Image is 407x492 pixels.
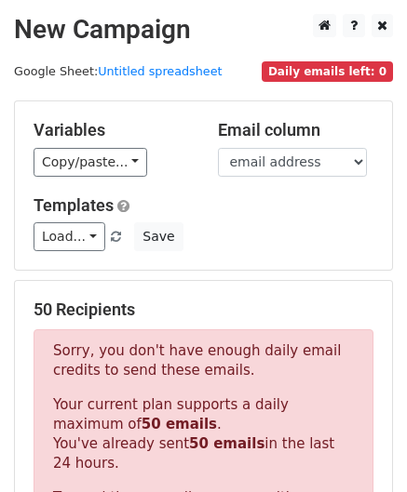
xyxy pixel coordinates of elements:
p: Your current plan supports a daily maximum of . You've already sent in the last 24 hours. [53,395,354,473]
a: Daily emails left: 0 [262,64,393,78]
strong: 50 emails [189,435,265,452]
a: Templates [34,195,114,215]
h2: New Campaign [14,14,393,46]
a: Load... [34,222,105,251]
h5: 50 Recipients [34,299,373,320]
button: Save [134,222,183,251]
p: Sorry, you don't have enough daily email credits to send these emails. [53,341,354,380]
a: Untitled spreadsheet [98,64,222,78]
strong: 50 emails [142,416,217,432]
small: Google Sheet: [14,64,223,78]
span: Daily emails left: 0 [262,61,393,82]
h5: Variables [34,120,190,140]
h5: Email column [218,120,374,140]
a: Copy/paste... [34,148,147,177]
